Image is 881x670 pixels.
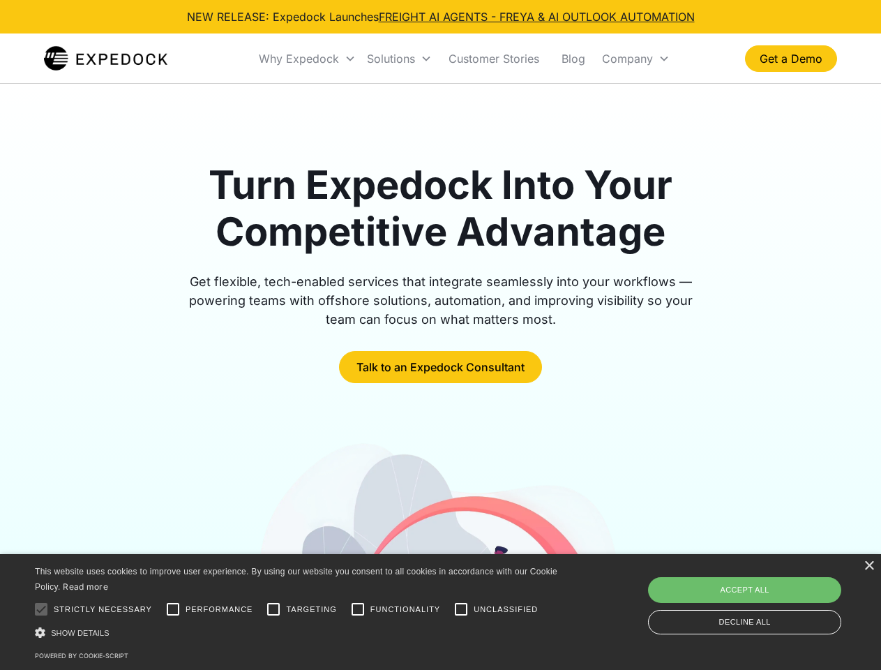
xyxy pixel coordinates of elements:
[367,52,415,66] div: Solutions
[54,604,152,616] span: Strictly necessary
[550,35,596,82] a: Blog
[370,604,440,616] span: Functionality
[35,567,557,593] span: This website uses cookies to improve user experience. By using our website you consent to all coo...
[186,604,253,616] span: Performance
[339,351,542,383] a: Talk to an Expedock Consultant
[51,629,110,637] span: Show details
[602,52,653,66] div: Company
[745,45,837,72] a: Get a Demo
[437,35,550,82] a: Customer Stories
[596,35,675,82] div: Company
[44,45,167,73] a: home
[173,272,709,329] div: Get flexible, tech-enabled services that integrate seamlessly into your workflows — powering team...
[35,652,128,660] a: Powered by cookie-script
[63,581,108,592] a: Read more
[187,8,695,25] div: NEW RELEASE: Expedock Launches
[379,10,695,24] a: FREIGHT AI AGENTS - FREYA & AI OUTLOOK AUTOMATION
[259,52,339,66] div: Why Expedock
[173,162,709,255] h1: Turn Expedock Into Your Competitive Advantage
[35,625,562,640] div: Show details
[474,604,538,616] span: Unclassified
[44,45,167,73] img: Expedock Logo
[286,604,336,616] span: Targeting
[361,35,437,82] div: Solutions
[253,35,361,82] div: Why Expedock
[649,519,881,670] iframe: Chat Widget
